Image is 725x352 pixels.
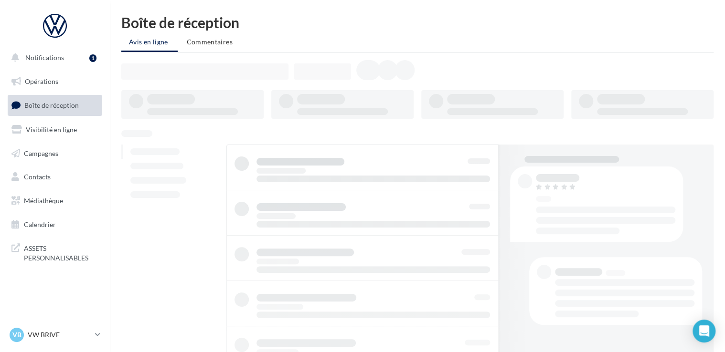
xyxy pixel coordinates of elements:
a: Visibilité en ligne [6,120,104,140]
span: Médiathèque [24,197,63,205]
span: Boîte de réception [24,101,79,109]
span: Notifications [25,53,64,62]
span: VB [12,330,21,340]
span: Calendrier [24,220,56,228]
a: Médiathèque [6,191,104,211]
div: Open Intercom Messenger [693,320,715,342]
a: Contacts [6,167,104,187]
button: Notifications 1 [6,48,100,68]
span: Campagnes [24,149,58,157]
span: Visibilité en ligne [26,125,77,134]
span: Opérations [25,77,58,85]
div: 1 [89,54,96,62]
span: Commentaires [187,38,233,46]
a: Calendrier [6,215,104,235]
span: ASSETS PERSONNALISABLES [24,242,98,262]
a: ASSETS PERSONNALISABLES [6,238,104,266]
span: Contacts [24,173,51,181]
a: Opérations [6,72,104,92]
a: Campagnes [6,144,104,164]
a: Boîte de réception [6,95,104,115]
p: VW BRIVE [28,330,91,340]
div: Boîte de réception [121,15,714,30]
a: VB VW BRIVE [8,326,102,344]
